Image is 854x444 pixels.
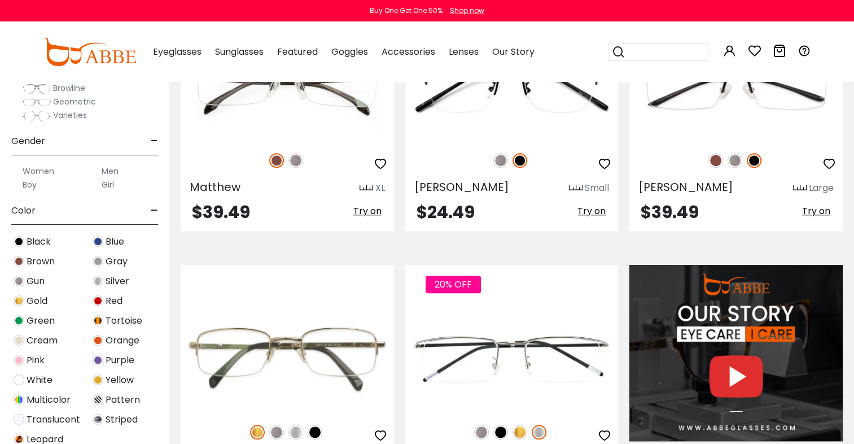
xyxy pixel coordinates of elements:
[331,45,368,58] span: Goggles
[11,197,36,224] span: Color
[23,178,37,191] label: Boy
[106,334,139,347] span: Orange
[350,204,385,219] button: Try on
[360,184,373,193] img: size ruler
[569,184,583,193] img: size ruler
[151,197,158,224] span: -
[27,334,58,347] span: Cream
[405,306,619,412] img: Silver Wit - Metal ,Adjust Nose Pads
[93,414,103,425] img: Striped
[417,200,475,224] span: $24.49
[370,6,443,16] div: Buy One Get One 50%
[382,45,435,58] span: Accessories
[190,179,240,195] span: Matthew
[151,128,158,155] span: -
[802,204,830,217] span: Try on
[43,38,136,66] img: abbeglasses.com
[53,96,96,107] span: Geometric
[93,276,103,286] img: Silver
[93,335,103,346] img: Orange
[106,314,142,328] span: Tortoise
[23,110,51,122] img: Varieties.png
[14,414,24,425] img: Translucent
[532,425,546,439] img: Silver
[288,425,303,439] img: Silver
[14,256,24,267] img: Brown
[14,276,24,286] img: Gun
[181,306,394,412] img: Gold Carson - Metal ,Adjust Nose Pads
[106,275,129,288] span: Silver
[444,6,484,15] a: Shop now
[102,178,114,191] label: Girl
[513,425,527,439] img: Gold
[181,34,394,141] img: Brown Matthew - Metal ,Adjust Nose Pads
[11,128,45,155] span: Gender
[27,255,55,268] span: Brown
[513,153,527,168] img: Black
[27,314,55,328] span: Green
[277,45,318,58] span: Featured
[106,294,122,308] span: Red
[809,181,834,195] div: Large
[93,256,103,267] img: Gray
[308,425,322,439] img: Black
[708,153,723,168] img: Brown
[493,425,508,439] img: Black
[493,153,508,168] img: Gun
[629,34,843,141] img: Black Mateo - Metal ,Adjust Nose Pads
[269,425,284,439] img: Gun
[23,164,54,178] label: Women
[449,45,479,58] span: Lenses
[215,45,264,58] span: Sunglasses
[93,295,103,306] img: Red
[405,34,619,141] img: Black Lassiter - Metal ,Adjust Nose Pads
[27,354,45,367] span: Pink
[250,425,265,439] img: Gold
[799,204,834,219] button: Try on
[574,204,609,219] button: Try on
[793,184,807,193] img: size ruler
[14,236,24,247] img: Black
[14,394,24,405] img: Multicolor
[14,355,24,365] img: Pink
[492,45,535,58] span: Our Story
[106,255,128,268] span: Gray
[269,153,284,168] img: Brown
[641,200,699,224] span: $39.49
[93,375,103,385] img: Yellow
[638,179,733,195] span: [PERSON_NAME]
[577,204,606,217] span: Try on
[106,373,134,387] span: Yellow
[27,373,52,387] span: White
[14,315,24,326] img: Green
[585,181,609,195] div: Small
[14,335,24,346] img: Cream
[474,425,489,439] img: Gun
[27,294,47,308] span: Gold
[450,6,484,16] div: Shop now
[288,153,303,168] img: Gun
[728,153,742,168] img: Gun
[629,265,843,441] img: About Us
[106,393,140,407] span: Pattern
[192,200,250,224] span: $39.49
[23,97,51,108] img: Geometric.png
[353,204,382,217] span: Try on
[106,235,124,249] span: Blue
[27,393,71,407] span: Multicolor
[27,413,80,426] span: Translucent
[53,110,87,121] span: Varieties
[106,354,134,367] span: Purple
[14,375,24,385] img: White
[14,295,24,306] img: Gold
[106,413,138,426] span: Striped
[27,275,45,288] span: Gun
[93,355,103,365] img: Purple
[414,179,509,195] span: [PERSON_NAME]
[53,82,85,94] span: Browline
